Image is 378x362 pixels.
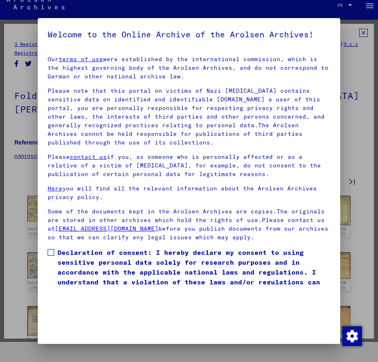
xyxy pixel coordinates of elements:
img: Change consent [342,326,362,346]
span: Declaration of consent: I hereby declare my consent to using sensitive personal data solely for r... [57,247,330,297]
div: Change consent [342,326,362,346]
p: Our were established by the international commission, which is the highest governing body of the ... [48,55,330,81]
a: contact us [70,153,107,160]
a: terms of use [59,55,103,63]
p: Please note that this portal on victims of Nazi [MEDICAL_DATA] contains sensitive data on identif... [48,87,330,147]
a: Here [48,185,62,192]
p: Some of the documents kept in the Arolsen Archives are copies.The originals are stored in other a... [48,207,330,242]
p: you will find all the relevant information about the Arolsen Archives privacy policy. [48,184,330,202]
a: [EMAIL_ADDRESS][DOMAIN_NAME] [55,225,158,232]
p: Please if you, as someone who is personally affected or as a relative of a victim of [MEDICAL_DAT... [48,153,330,179]
h5: Welcome to the Online Archive of the Arolsen Archives! [48,28,330,41]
